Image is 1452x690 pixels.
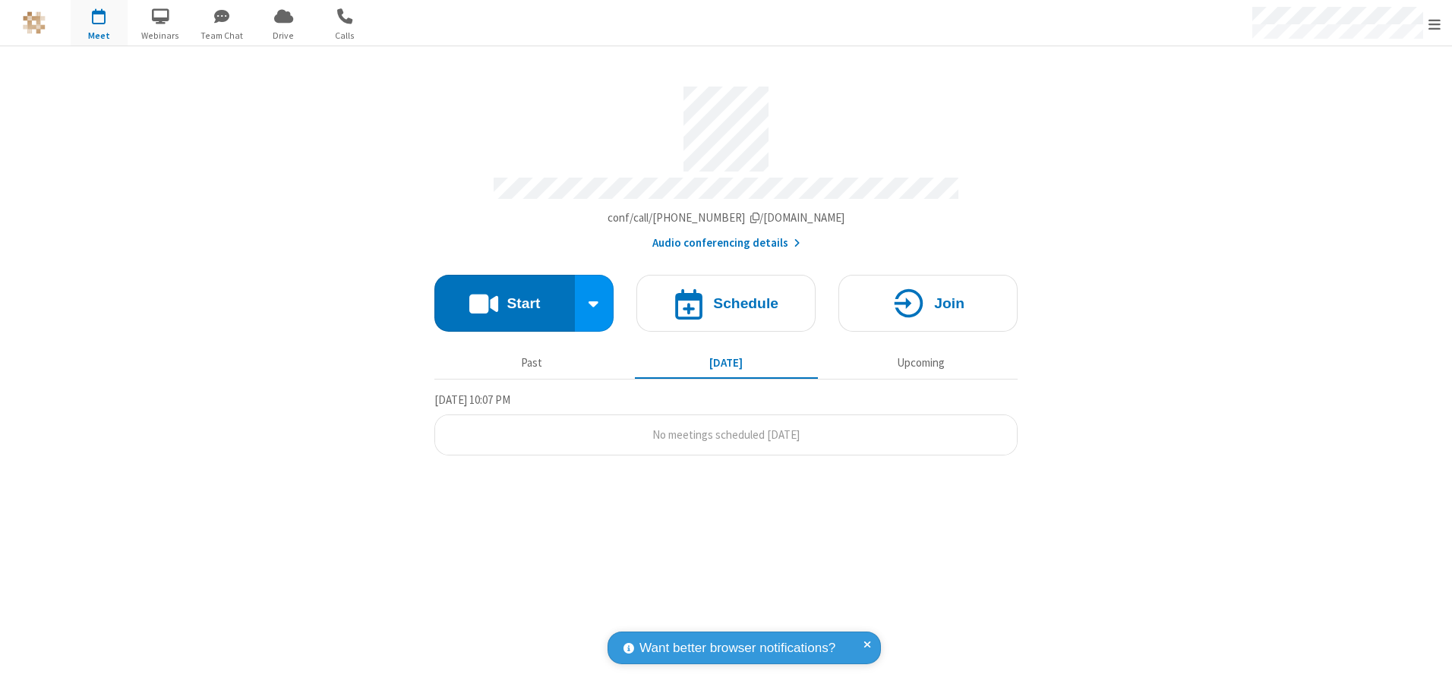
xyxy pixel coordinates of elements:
[652,235,800,252] button: Audio conferencing details
[434,275,575,332] button: Start
[608,210,845,225] span: Copy my meeting room link
[317,29,374,43] span: Calls
[636,275,816,332] button: Schedule
[713,296,778,310] h4: Schedule
[255,29,312,43] span: Drive
[639,638,835,658] span: Want better browser notifications?
[608,210,845,227] button: Copy my meeting room linkCopy my meeting room link
[434,391,1018,456] section: Today's Meetings
[838,275,1018,332] button: Join
[440,348,623,377] button: Past
[507,296,540,310] h4: Start
[829,348,1012,377] button: Upcoming
[71,29,128,43] span: Meet
[652,427,800,442] span: No meetings scheduled [DATE]
[635,348,818,377] button: [DATE]
[23,11,46,34] img: QA Selenium DO NOT DELETE OR CHANGE
[434,75,1018,252] section: Account details
[575,275,614,332] div: Start conference options
[194,29,251,43] span: Team Chat
[434,392,510,407] span: [DATE] 10:07 PM
[132,29,189,43] span: Webinars
[934,296,964,310] h4: Join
